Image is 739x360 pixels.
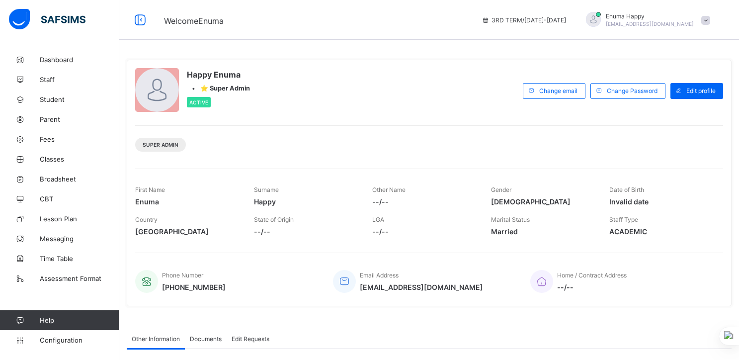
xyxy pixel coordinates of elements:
[606,12,694,20] span: Enuma Happy
[686,87,716,94] span: Edit profile
[164,16,224,26] span: Welcome Enuma
[40,235,119,243] span: Messaging
[190,335,222,343] span: Documents
[9,9,85,30] img: safsims
[606,21,694,27] span: [EMAIL_ADDRESS][DOMAIN_NAME]
[482,16,566,24] span: session/term information
[557,283,627,291] span: --/--
[162,283,226,291] span: [PHONE_NUMBER]
[40,336,119,344] span: Configuration
[491,216,530,223] span: Marital Status
[40,56,119,64] span: Dashboard
[491,227,595,236] span: Married
[162,271,203,279] span: Phone Number
[135,197,239,206] span: Enuma
[40,155,119,163] span: Classes
[609,227,713,236] span: ACADEMIC
[360,283,483,291] span: [EMAIL_ADDRESS][DOMAIN_NAME]
[40,95,119,103] span: Student
[372,197,476,206] span: --/--
[254,186,279,193] span: Surname
[491,186,511,193] span: Gender
[372,186,406,193] span: Other Name
[135,227,239,236] span: [GEOGRAPHIC_DATA]
[372,216,384,223] span: LGA
[557,271,627,279] span: Home / Contract Address
[135,186,165,193] span: First Name
[254,216,294,223] span: State of Origin
[254,197,358,206] span: Happy
[40,215,119,223] span: Lesson Plan
[40,135,119,143] span: Fees
[609,197,713,206] span: Invalid date
[40,316,119,324] span: Help
[189,99,208,105] span: Active
[576,12,715,28] div: EnumaHappy
[135,216,158,223] span: Country
[200,85,250,92] span: ⭐ Super Admin
[132,335,180,343] span: Other Information
[40,195,119,203] span: CBT
[609,216,638,223] span: Staff Type
[143,142,178,148] span: Super Admin
[360,271,399,279] span: Email Address
[609,186,644,193] span: Date of Birth
[40,175,119,183] span: Broadsheet
[232,335,269,343] span: Edit Requests
[372,227,476,236] span: --/--
[187,85,250,92] div: •
[40,76,119,84] span: Staff
[539,87,577,94] span: Change email
[40,115,119,123] span: Parent
[491,197,595,206] span: [DEMOGRAPHIC_DATA]
[254,227,358,236] span: --/--
[187,70,250,80] span: Happy Enuma
[607,87,657,94] span: Change Password
[40,274,119,282] span: Assessment Format
[40,255,119,263] span: Time Table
